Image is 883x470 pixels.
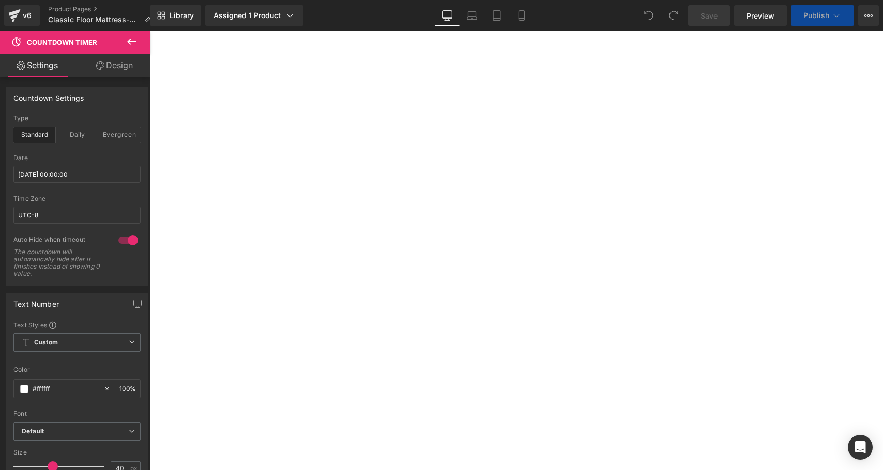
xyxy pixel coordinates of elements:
[858,5,879,26] button: More
[734,5,787,26] a: Preview
[13,410,141,417] div: Font
[170,11,194,20] span: Library
[638,5,659,26] button: Undo
[13,321,141,329] div: Text Styles
[115,380,140,398] div: %
[791,5,854,26] button: Publish
[34,338,58,347] b: Custom
[27,38,97,46] span: Countdown Timer
[13,154,141,162] div: Date
[48,5,159,13] a: Product Pages
[435,5,460,26] a: Desktop
[747,10,774,21] span: Preview
[13,449,141,456] div: Size
[13,236,108,246] div: Auto Hide when timeout
[48,15,140,24] span: Classic Floor Mattress-打点
[13,248,106,277] div: The countdown will automatically hide after it finishes instead of showing 0 value.
[460,5,484,26] a: Laptop
[214,10,295,21] div: Assigned 1 Product
[98,127,141,143] div: Evergreen
[21,9,34,22] div: v6
[56,127,98,143] div: Daily
[77,54,152,77] a: Design
[150,5,201,26] a: New Library
[509,5,534,26] a: Mobile
[33,383,99,395] input: Color
[4,5,40,26] a: v6
[484,5,509,26] a: Tablet
[22,427,44,436] i: Default
[13,127,56,143] div: Standard
[803,11,829,20] span: Publish
[848,435,873,460] div: Open Intercom Messenger
[13,195,141,202] div: Time Zone
[13,115,141,122] div: Type
[13,88,84,102] div: Countdown Settings
[13,366,141,373] div: Color
[663,5,684,26] button: Redo
[13,294,59,308] div: Text Number
[701,10,718,21] span: Save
